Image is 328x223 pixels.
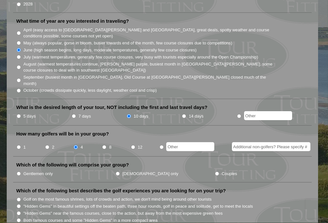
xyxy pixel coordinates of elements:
label: June (high season begins, long days, moderate temperatures, generally few course closures) [23,47,197,54]
label: May (always popular, gorse in bloom, busier towards end of the month, few course closures due to ... [23,40,232,47]
label: 14 days [189,113,203,120]
label: 1 [23,144,26,151]
label: 2028 [23,1,33,8]
label: How many golfers will be in your group? [16,131,109,137]
label: 2 [52,144,54,151]
label: [DEMOGRAPHIC_DATA] only [122,171,178,177]
label: October (crowds dissipate quickly, less daylight, weather cool and crisp) [23,88,157,94]
label: "Hidden Gems" near the famous courses, close to the action, but away from the most expensive gree... [23,211,223,217]
label: Gentlemen only [23,171,53,177]
input: Other [244,112,292,120]
label: What is the desired length of your tour, NOT including the first and last travel days? [16,104,208,111]
input: Additional non-golfers? Please specify # [232,142,310,151]
input: Other [166,142,214,151]
label: "Hidden Gems" in beautiful settings off the beaten path, three hour rounds, golf in peace and sol... [23,204,253,210]
label: Which of the following will comprise your group? [16,162,129,168]
label: July (warmest temperatures, generally few course closures, very busy with tourists especially aro... [23,54,258,61]
label: 5 days [23,113,36,120]
label: Golf on the most famous shrines, lots of crowds and action, we don't mind being around other tour... [23,196,212,203]
label: September (busiest month in [GEOGRAPHIC_DATA], Old Course at [GEOGRAPHIC_DATA][PERSON_NAME] close... [23,74,276,87]
label: Couples [222,171,237,177]
label: 12 [138,144,143,151]
label: Which of the following best describes the golf experiences you are looking for on your trip? [16,188,226,194]
label: August (warmest temperatures continue, [PERSON_NAME] purple, busiest month in [GEOGRAPHIC_DATA][P... [23,61,276,74]
label: 7 days [78,113,91,120]
label: 4 [80,144,83,151]
label: What time of year are you interested in traveling? [16,18,129,25]
label: April (easy access to [GEOGRAPHIC_DATA][PERSON_NAME] and [GEOGRAPHIC_DATA], great deals, spotty w... [23,27,276,40]
label: 8 [109,144,111,151]
label: 10 days [134,113,148,120]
